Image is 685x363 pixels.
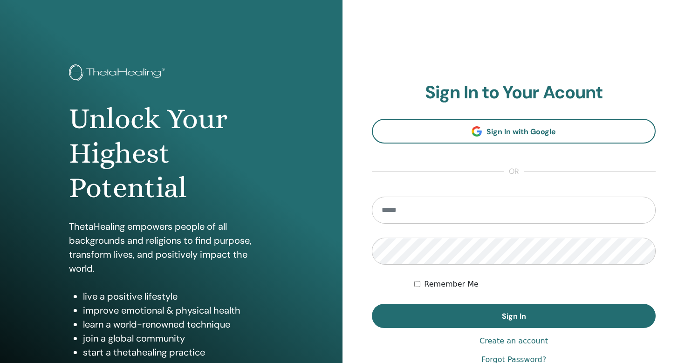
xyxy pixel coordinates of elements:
[486,127,556,137] span: Sign In with Google
[502,311,526,321] span: Sign In
[479,336,548,347] a: Create an account
[414,279,656,290] div: Keep me authenticated indefinitely or until I manually logout
[424,279,479,290] label: Remember Me
[83,331,274,345] li: join a global community
[83,289,274,303] li: live a positive lifestyle
[69,102,274,205] h1: Unlock Your Highest Potential
[372,82,656,103] h2: Sign In to Your Acount
[372,304,656,328] button: Sign In
[504,166,524,177] span: or
[372,119,656,144] a: Sign In with Google
[83,345,274,359] li: start a thetahealing practice
[83,317,274,331] li: learn a world-renowned technique
[69,219,274,275] p: ThetaHealing empowers people of all backgrounds and religions to find purpose, transform lives, a...
[83,303,274,317] li: improve emotional & physical health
